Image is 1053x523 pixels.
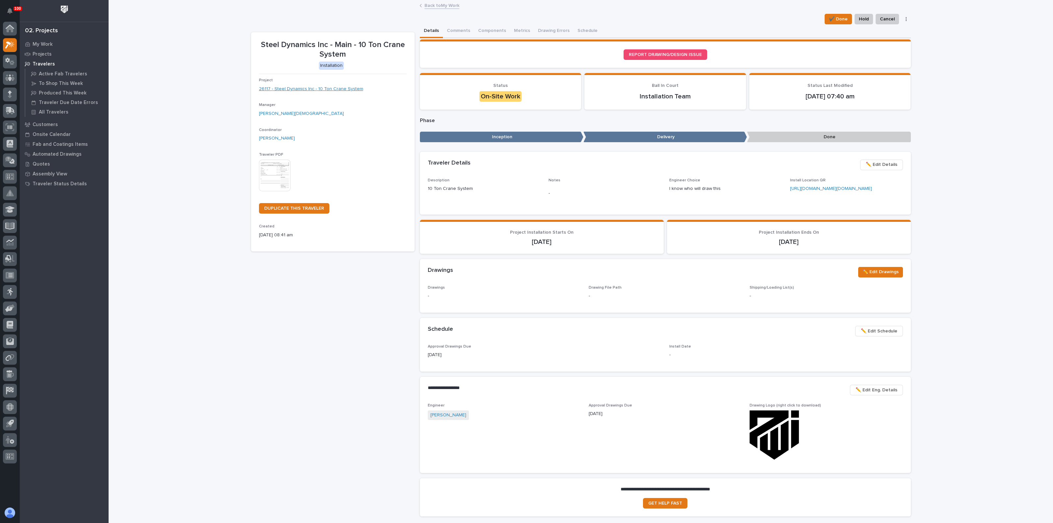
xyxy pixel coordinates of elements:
[25,69,109,78] a: Active Fab Travelers
[750,293,903,300] p: -
[420,24,443,38] button: Details
[259,153,283,157] span: Traveler PDF
[474,24,510,38] button: Components
[428,404,445,407] span: Engineer
[58,3,70,15] img: Workspace Logo
[750,410,799,460] img: YvUmrxuEWZnrRKWs0MoMmQP-q9O4hEMOhc9AS7CUg8w
[861,327,897,335] span: ✏️ Edit Schedule
[259,86,363,92] a: 26117 - Steel Dynamics Inc - 10 Ton Crane System
[443,24,474,38] button: Comments
[549,190,661,197] p: -
[33,161,50,167] p: Quotes
[850,385,903,395] button: ✏️ Edit Eng. Details
[825,14,852,24] button: ✔️ Done
[549,178,560,182] span: Notes
[855,14,873,24] button: Hold
[20,39,109,49] a: My Work
[669,345,691,349] span: Install Date
[589,286,622,290] span: Drawing File Path
[14,6,21,11] p: 100
[33,151,82,157] p: Automated Drawings
[259,40,407,59] p: Steel Dynamics Inc - Main - 10 Ton Crane System
[675,238,903,246] p: [DATE]
[428,345,471,349] span: Approval Drawings Due
[624,49,707,60] a: REPORT DRAWING/DESIGN ISSUE
[428,326,453,333] h2: Schedule
[876,14,899,24] button: Cancel
[25,107,109,117] a: All Travelers
[866,161,897,169] span: ✏️ Edit Details
[859,15,869,23] span: Hold
[39,109,68,115] p: All Travelers
[479,91,522,102] div: On-Site Work
[589,293,590,300] p: -
[3,506,17,520] button: users-avatar
[860,160,903,170] button: ✏️ Edit Details
[259,203,329,214] a: DUPLICATE THIS TRAVELER
[259,128,282,132] span: Coordinator
[33,171,67,177] p: Assembly View
[20,159,109,169] a: Quotes
[8,8,17,18] div: Notifications100
[39,100,98,106] p: Traveler Due Date Errors
[259,232,407,239] p: [DATE] 08:41 am
[259,103,275,107] span: Manager
[20,59,109,69] a: Travelers
[25,88,109,97] a: Produced This Week
[858,267,903,277] button: ✏️ Edit Drawings
[39,90,87,96] p: Produced This Week
[592,92,738,100] p: Installation Team
[652,83,679,88] span: Ball In Court
[428,286,445,290] span: Drawings
[3,4,17,18] button: Notifications
[20,49,109,59] a: Projects
[259,110,344,117] a: [PERSON_NAME][DEMOGRAPHIC_DATA]
[428,238,656,246] p: [DATE]
[428,352,661,358] p: [DATE]
[25,79,109,88] a: To Shop This Week
[420,132,583,143] p: Inception
[493,83,508,88] span: Status
[669,185,782,192] p: I know who will draw this
[428,185,541,192] p: 10 Ton Crane System
[428,178,449,182] span: Description
[420,118,911,124] p: Phase
[648,501,682,506] span: GET HELP FAST
[39,81,83,87] p: To Shop This Week
[428,267,453,274] h2: Drawings
[829,15,848,23] span: ✔️ Done
[583,132,747,143] p: Delivery
[20,169,109,179] a: Assembly View
[20,149,109,159] a: Automated Drawings
[534,24,574,38] button: Drawing Errors
[643,498,687,509] a: GET HELP FAST
[33,181,87,187] p: Traveler Status Details
[510,230,574,235] span: Project Installation Starts On
[20,129,109,139] a: Onsite Calendar
[747,132,911,143] p: Done
[33,51,52,57] p: Projects
[20,119,109,129] a: Customers
[33,41,53,47] p: My Work
[856,386,897,394] span: ✏️ Edit Eng. Details
[855,326,903,336] button: ✏️ Edit Schedule
[20,139,109,149] a: Fab and Coatings Items
[259,135,295,142] a: [PERSON_NAME]
[20,179,109,189] a: Traveler Status Details
[428,160,471,167] h2: Traveler Details
[669,178,700,182] span: Engineer Choice
[25,27,58,35] div: 02. Projects
[759,230,819,235] span: Project Installation Ends On
[428,293,581,300] p: -
[259,224,274,228] span: Created
[750,404,821,407] span: Drawing Logo (right click to download)
[790,178,826,182] span: Install Location QR
[790,186,872,191] a: [URL][DOMAIN_NAME][DOMAIN_NAME]
[880,15,895,23] span: Cancel
[264,206,324,211] span: DUPLICATE THIS TRAVELER
[25,98,109,107] a: Traveler Due Date Errors
[259,78,273,82] span: Project
[862,268,899,276] span: ✏️ Edit Drawings
[589,404,632,407] span: Approval Drawings Due
[33,132,71,138] p: Onsite Calendar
